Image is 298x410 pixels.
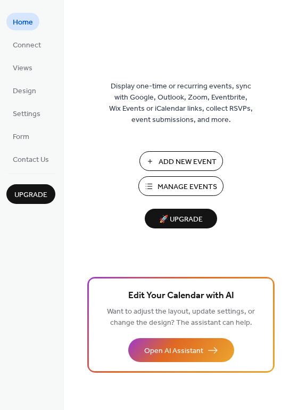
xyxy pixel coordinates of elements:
[138,176,223,196] button: Manage Events
[128,338,234,362] button: Open AI Assistant
[6,150,55,168] a: Contact Us
[109,81,253,126] span: Display one-time or recurring events, sync with Google, Outlook, Zoom, Eventbrite, Wix Events or ...
[128,289,234,304] span: Edit Your Calendar with AI
[13,17,33,28] span: Home
[6,13,39,30] a: Home
[139,151,223,171] button: Add New Event
[14,190,47,201] span: Upgrade
[6,104,47,122] a: Settings
[13,132,29,143] span: Form
[6,36,47,53] a: Connect
[107,305,255,330] span: Want to adjust the layout, update settings, or change the design? The assistant can help.
[13,86,36,97] span: Design
[13,40,41,51] span: Connect
[13,109,40,120] span: Settings
[159,157,217,168] span: Add New Event
[13,154,49,166] span: Contact Us
[144,346,203,357] span: Open AI Assistant
[158,182,217,193] span: Manage Events
[145,209,217,228] button: 🚀 Upgrade
[6,184,55,204] button: Upgrade
[6,127,36,145] a: Form
[151,212,211,227] span: 🚀 Upgrade
[6,81,43,99] a: Design
[13,63,32,74] span: Views
[6,59,39,76] a: Views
